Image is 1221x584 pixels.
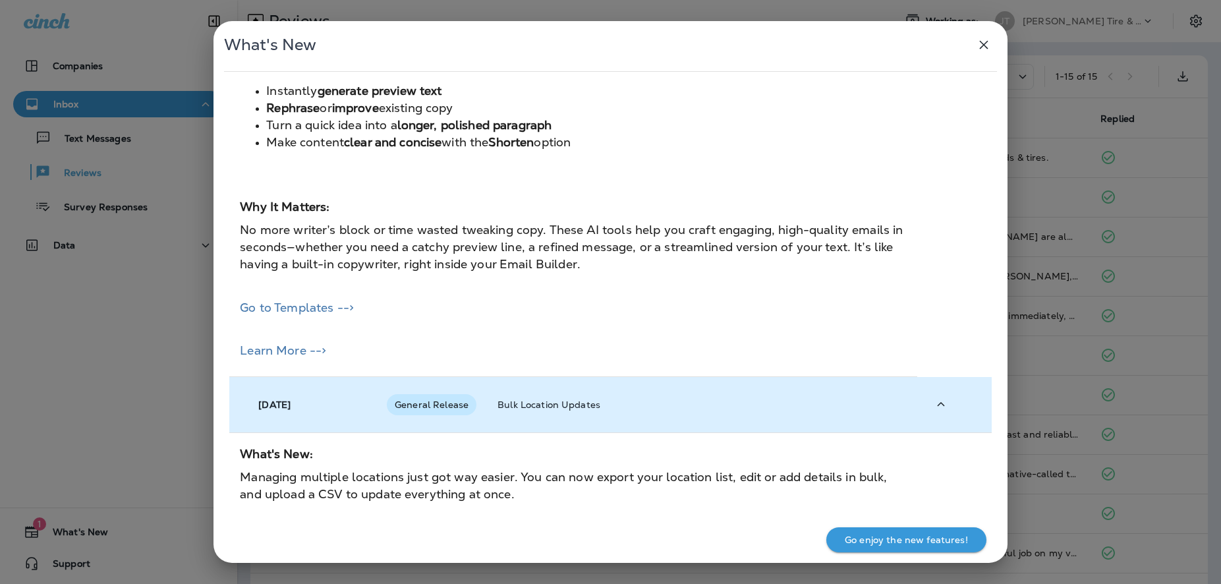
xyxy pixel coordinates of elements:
strong: longer, polished paragraph [397,117,552,132]
span: No more writer’s block or time wasted tweaking copy. These AI tools help you craft engaging, high... [240,222,903,271]
strong: Rephrase [266,100,320,115]
span: Make content [266,134,344,150]
strong: Shorten [488,134,534,150]
span: or [320,100,331,115]
span: Managing multiple locations just got way easier. You can now export your location list, edit or a... [240,469,887,502]
span: Turn a quick idea into a [266,117,397,132]
a: Go to Templates --> [240,300,354,315]
p: Go enjoy the new features! [845,535,968,545]
p: [DATE] [258,399,291,410]
span: option [534,134,571,150]
span: existing copy [379,100,453,115]
span: General Release [387,399,476,410]
strong: clear and concise [344,134,441,150]
p: Bulk Location Updates [497,399,907,410]
button: Go enjoy the new features! [826,527,986,552]
a: Learn More --> [240,343,326,358]
span: Instantly [266,83,317,98]
span: with the [441,134,488,150]
strong: Why It Matters: [240,199,329,214]
strong: What's New: [240,446,313,461]
strong: generate preview text [318,83,442,98]
strong: improve [332,100,379,115]
span: What's New [224,35,316,55]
